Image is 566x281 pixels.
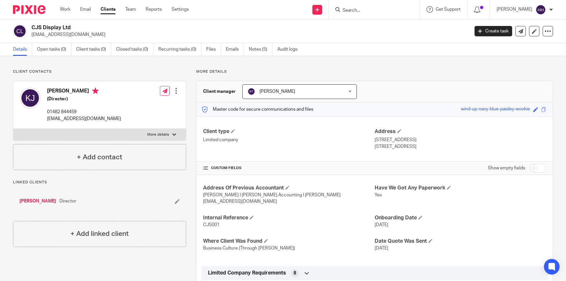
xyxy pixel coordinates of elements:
div: wind-up-navy-blue-paisley-wookie [461,106,530,113]
a: Closed tasks (0) [116,43,153,56]
a: Details [13,43,32,56]
span: 8 [294,270,296,276]
h4: + Add contact [77,152,122,162]
h4: Date Quote Was Sent [375,238,546,245]
a: Clients [101,6,115,13]
span: [DATE] [375,246,388,250]
p: Limited company [203,137,375,143]
p: [EMAIL_ADDRESS][DOMAIN_NAME] [47,116,121,122]
span: [PERSON_NAME] I [PERSON_NAME] Accounting I [PERSON_NAME][EMAIL_ADDRESS][DOMAIN_NAME] [203,193,341,204]
a: Audit logs [277,43,302,56]
p: More details [147,132,169,137]
h5: (Director) [47,96,121,102]
a: Recurring tasks (0) [158,43,201,56]
p: Master code for secure communications and files [201,106,313,113]
span: [PERSON_NAME] [259,89,295,94]
a: Team [125,6,136,13]
h2: CJS Display Ltd [31,24,378,31]
h4: Onboarding Date [375,214,546,221]
span: CJS001 [203,223,220,227]
h4: Where Client Was Found [203,238,375,245]
h4: Address [375,128,546,135]
a: Email [80,6,91,13]
h4: CUSTOM FIELDS [203,165,375,171]
span: Director [59,198,76,204]
a: Client tasks (0) [76,43,111,56]
p: Client contacts [13,69,186,74]
input: Search [342,8,400,14]
span: Business Culture (Through [PERSON_NAME]) [203,246,295,250]
p: More details [196,69,553,74]
h3: Client manager [203,88,236,95]
span: Get Support [436,7,461,12]
a: Files [206,43,221,56]
a: Settings [172,6,189,13]
p: [STREET_ADDRESS] [375,143,546,150]
img: svg%3E [536,5,546,15]
span: [DATE] [375,223,388,227]
img: svg%3E [247,88,255,95]
img: svg%3E [13,24,27,38]
p: [PERSON_NAME] [497,6,532,13]
label: Show empty fields [488,165,525,171]
h4: Have We Got Any Paperwork [375,185,546,191]
a: Reports [146,6,162,13]
a: Open tasks (0) [37,43,71,56]
p: [STREET_ADDRESS] [375,137,546,143]
i: Primary [92,88,99,94]
a: Emails [226,43,244,56]
img: Pixie [13,5,45,14]
span: Limited Company Requirements [208,270,286,276]
h4: [PERSON_NAME] [47,88,121,96]
p: 01482 844459 [47,109,121,115]
p: Linked clients [13,180,186,185]
h4: Internal Reference [203,214,375,221]
h4: Client type [203,128,375,135]
h4: Address Of Previous Accountant [203,185,375,191]
p: [EMAIL_ADDRESS][DOMAIN_NAME] [31,31,465,38]
a: Create task [475,26,512,36]
a: Notes (5) [249,43,272,56]
a: [PERSON_NAME] [19,198,56,204]
span: Yes [375,193,382,197]
img: svg%3E [20,88,41,108]
a: Work [60,6,70,13]
h4: + Add linked client [70,229,129,239]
